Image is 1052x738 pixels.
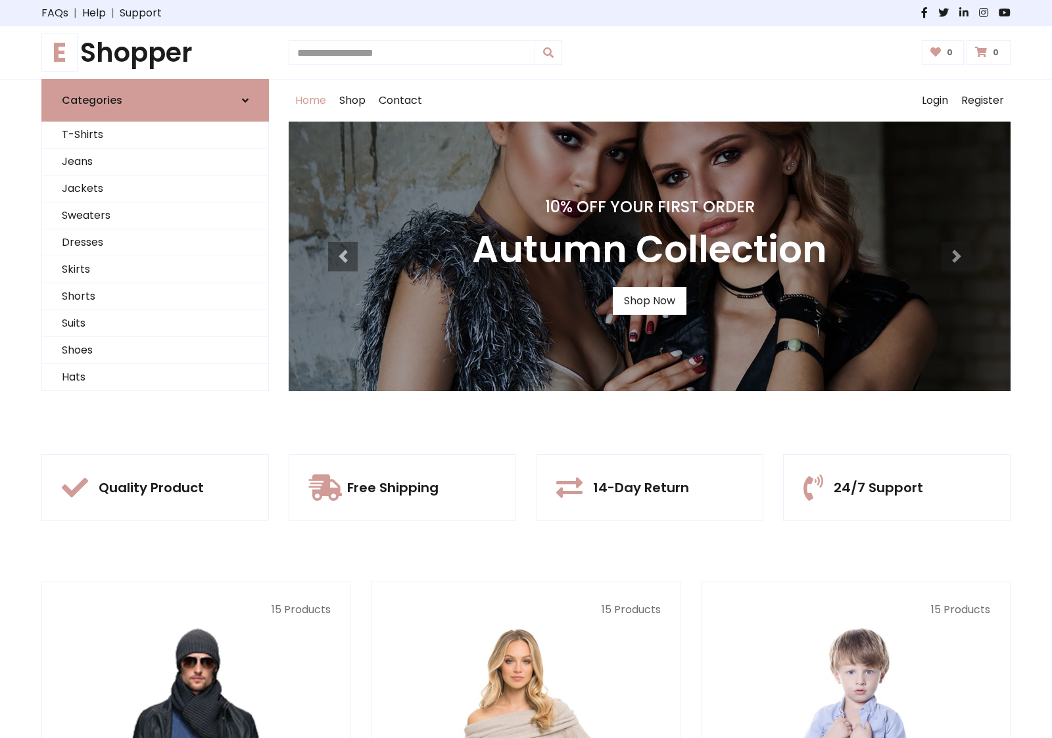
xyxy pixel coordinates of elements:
span: | [68,5,82,21]
a: Contact [372,80,429,122]
a: Jeans [42,149,268,175]
p: 15 Products [391,602,660,618]
a: Home [289,80,333,122]
a: Jackets [42,175,268,202]
a: Register [955,80,1011,122]
h4: 10% Off Your First Order [472,198,827,217]
a: Shop [333,80,372,122]
a: 0 [967,40,1011,65]
a: Help [82,5,106,21]
a: Support [120,5,162,21]
a: 0 [922,40,965,65]
a: Sweaters [42,202,268,229]
a: Categories [41,79,269,122]
a: FAQs [41,5,68,21]
span: E [41,34,78,72]
p: 15 Products [62,602,331,618]
a: EShopper [41,37,269,68]
a: Hats [42,364,268,391]
span: 0 [944,47,956,58]
h3: Autumn Collection [472,227,827,271]
h5: 24/7 Support [834,480,923,496]
h5: Quality Product [99,480,204,496]
a: Skirts [42,256,268,283]
span: 0 [990,47,1002,58]
span: | [106,5,120,21]
a: T-Shirts [42,122,268,149]
h5: 14-Day Return [593,480,689,496]
p: 15 Products [721,602,990,618]
a: Shop Now [613,287,686,315]
a: Shorts [42,283,268,310]
h6: Categories [62,94,122,106]
h1: Shopper [41,37,269,68]
h5: Free Shipping [347,480,439,496]
a: Login [915,80,955,122]
a: Shoes [42,337,268,364]
a: Suits [42,310,268,337]
a: Dresses [42,229,268,256]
